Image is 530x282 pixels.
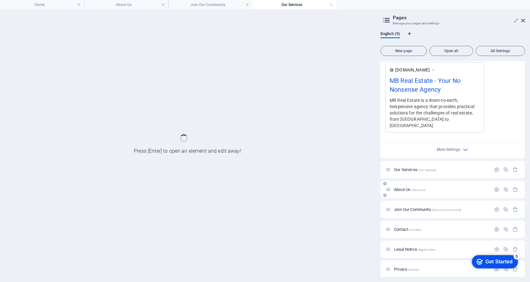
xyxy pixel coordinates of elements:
[476,46,525,56] button: All Settings
[392,207,491,212] div: Join Our Community/join-our-community
[19,7,46,13] div: Get Started
[380,30,400,39] span: English (9)
[394,247,435,252] span: Click to open page
[394,267,419,272] span: Click to open page
[390,76,480,97] div: MB Real Estate - Your No Nonsense Agency
[429,46,473,56] button: Open all
[503,227,508,232] div: Duplicate
[392,168,491,172] div: Our Services/our-services
[513,167,518,172] div: Remove
[395,67,430,73] span: [DOMAIN_NAME]
[380,31,525,43] div: Language Tabs
[409,228,421,231] span: /contact
[394,227,421,232] span: Click to open page
[252,1,336,8] h4: Our Services
[503,207,508,212] div: Duplicate
[418,168,437,172] span: /our-services
[394,167,436,172] span: Our Services
[383,49,424,53] span: New page
[390,97,480,129] div: MB Real Estate is a down-to-earth, inexpensive agency that provides practical solutions for the c...
[392,267,491,271] div: Privacy/privacy
[392,187,491,192] div: About Us/about-us
[432,49,470,53] span: Open all
[393,15,525,21] h2: Pages
[513,247,518,252] div: Remove
[513,207,518,212] div: Remove
[494,187,499,192] div: Settings
[392,227,491,231] div: Contact/contact
[5,3,51,16] div: Get Started 5 items remaining, 0% complete
[494,227,499,232] div: Settings
[380,46,427,56] button: New page
[503,167,508,172] div: Duplicate
[503,247,508,252] div: Duplicate
[449,146,457,153] button: More Settings
[418,248,435,251] span: /legal-notice
[437,147,460,152] span: More Settings
[494,247,499,252] div: Settings
[393,21,512,26] h3: Manage your pages and settings
[411,188,425,192] span: /about-us
[432,208,462,212] span: /join-our-community
[394,207,461,212] span: Click to open page
[392,247,491,251] div: Legal Notice/legal-notice
[168,1,252,8] h4: Join Our Community
[503,187,508,192] div: Duplicate
[478,49,522,53] span: All Settings
[513,227,518,232] div: Remove
[84,1,168,8] h4: About Us
[394,187,425,192] span: Click to open page
[494,207,499,212] div: Settings
[408,268,419,271] span: /privacy
[47,1,53,8] div: 5
[513,187,518,192] div: Remove
[494,167,499,172] div: Settings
